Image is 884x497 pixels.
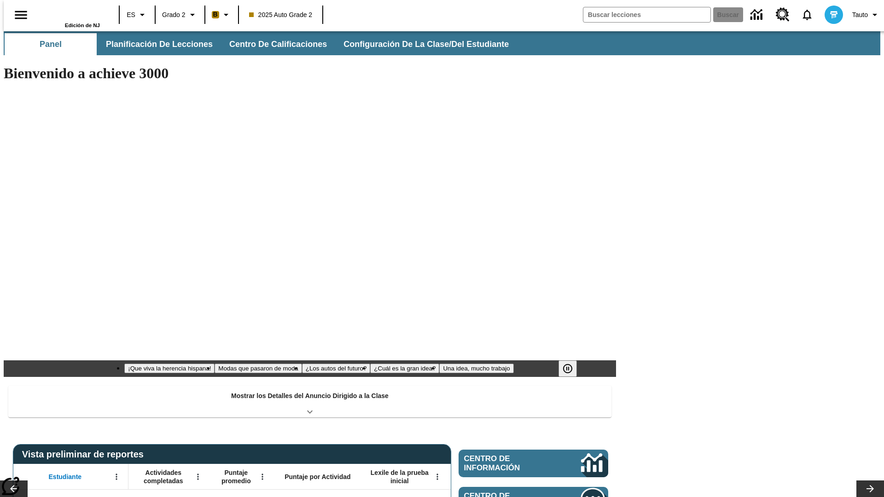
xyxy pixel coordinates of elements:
[366,468,433,485] span: Lexile de la prueba inicial
[4,33,517,55] div: Subbarra de navegación
[122,6,152,23] button: Lenguaje: ES, Selecciona un idioma
[231,391,389,401] p: Mostrar los Detalles del Anuncio Dirigido a la Clase
[464,454,550,473] span: Centro de información
[302,364,371,373] button: Diapositiva 3 ¿Los autos del futuro?
[40,4,100,23] a: Portada
[162,10,186,20] span: Grado 2
[249,10,313,20] span: 2025 Auto Grade 2
[213,9,218,20] span: B
[65,23,100,28] span: Edición de NJ
[852,10,868,20] span: Tauto
[558,360,586,377] div: Pausar
[215,364,302,373] button: Diapositiva 2 Modas que pasaron de moda
[4,31,880,55] div: Subbarra de navegación
[49,473,82,481] span: Estudiante
[439,364,513,373] button: Diapositiva 5 Una idea, mucho trabajo
[214,468,258,485] span: Puntaje promedio
[430,470,444,484] button: Abrir menú
[8,386,611,417] div: Mostrar los Detalles del Anuncio Dirigido a la Clase
[583,7,710,22] input: Buscar campo
[158,6,202,23] button: Grado: Grado 2, Elige un grado
[256,470,269,484] button: Abrir menú
[40,3,100,28] div: Portada
[22,449,148,460] span: Vista preliminar de reportes
[191,470,205,484] button: Abrir menú
[7,1,35,29] button: Abrir el menú lateral
[819,3,849,27] button: Escoja un nuevo avatar
[4,65,616,82] h1: Bienvenido a achieve 3000
[795,3,819,27] a: Notificaciones
[40,39,62,50] span: Panel
[849,6,884,23] button: Perfil/Configuración
[222,33,334,55] button: Centro de calificaciones
[558,360,577,377] button: Pausar
[133,468,194,485] span: Actividades completadas
[825,6,843,24] img: avatar image
[5,33,97,55] button: Panel
[856,480,884,497] button: Carrusel de lecciones, seguir
[285,473,350,481] span: Puntaje por Actividad
[745,2,770,28] a: Centro de información
[127,10,135,20] span: ES
[336,33,516,55] button: Configuración de la clase/del estudiante
[343,39,509,50] span: Configuración de la clase/del estudiante
[208,6,235,23] button: Boost El color de la clase es anaranjado claro. Cambiar el color de la clase.
[229,39,327,50] span: Centro de calificaciones
[124,364,215,373] button: Diapositiva 1 ¡Que viva la herencia hispana!
[370,364,439,373] button: Diapositiva 4 ¿Cuál es la gran idea?
[459,450,608,477] a: Centro de información
[106,39,213,50] span: Planificación de lecciones
[99,33,220,55] button: Planificación de lecciones
[110,470,123,484] button: Abrir menú
[770,2,795,27] a: Centro de recursos, Se abrirá en una pestaña nueva.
